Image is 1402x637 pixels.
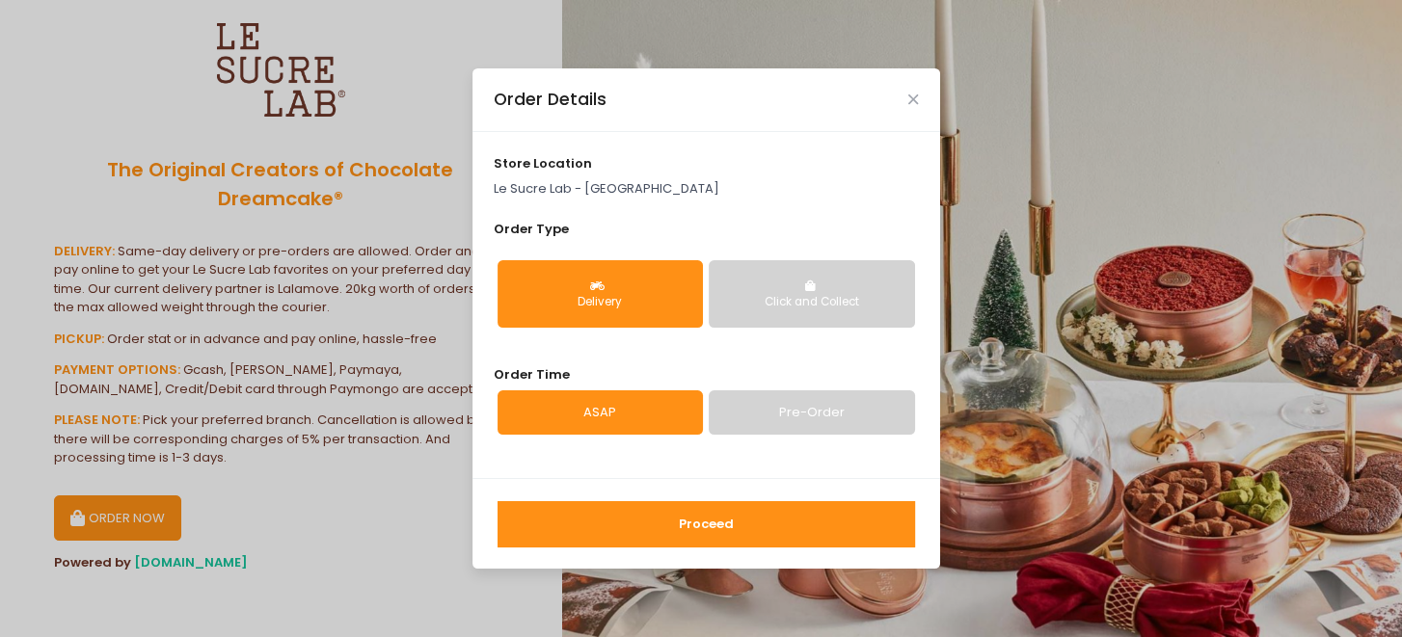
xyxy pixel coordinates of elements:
[494,154,592,173] span: store location
[494,179,918,199] p: Le Sucre Lab - [GEOGRAPHIC_DATA]
[908,94,918,104] button: Close
[498,260,703,328] button: Delivery
[498,390,703,435] a: ASAP
[494,365,570,384] span: Order Time
[494,87,607,112] div: Order Details
[494,220,569,238] span: Order Type
[709,260,914,328] button: Click and Collect
[722,294,901,311] div: Click and Collect
[498,501,915,547] button: Proceed
[709,390,914,435] a: Pre-Order
[511,294,689,311] div: Delivery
